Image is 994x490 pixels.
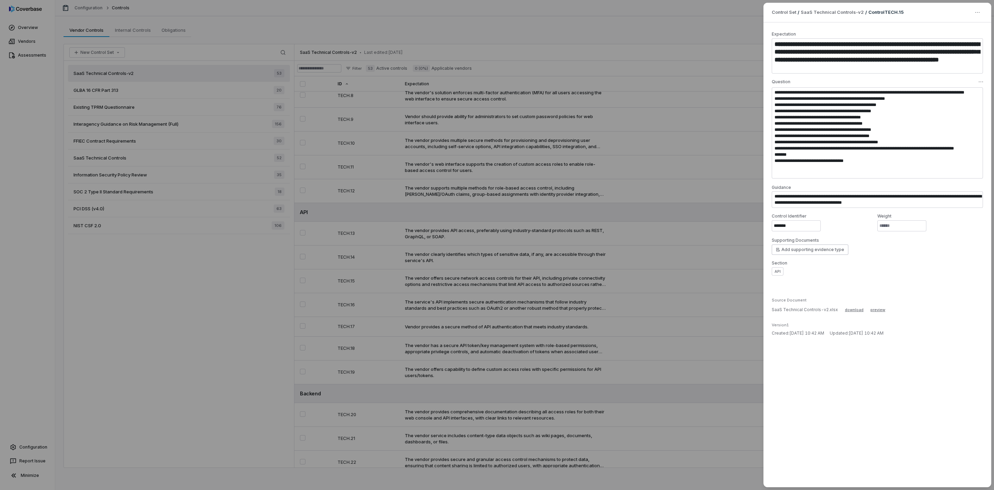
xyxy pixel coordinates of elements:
span: Version 1 [772,323,789,327]
label: Expectation [772,31,796,37]
label: Control Identifier [772,213,877,219]
p: SaaS Technical Controls-v2.xlsx [772,307,838,313]
span: Created: [DATE] 10:42 AM [772,330,824,336]
button: Add supporting evidence type [772,244,848,255]
label: Question [772,79,790,85]
p: / [798,9,799,16]
span: Control TECH.15 [868,9,904,15]
label: Section [772,260,983,266]
p: / [865,9,867,16]
button: Question actions [977,78,985,86]
label: Weight [877,213,983,219]
button: preview [870,306,885,314]
span: Updated: [DATE] 10:42 AM [830,330,884,336]
span: Control Set [772,9,796,16]
div: Source Document [772,298,983,303]
button: API [772,267,783,276]
button: download [842,306,866,314]
label: Guidance [772,185,791,190]
label: Supporting Documents [772,238,819,243]
a: SaaS Technical Controls-v2 [801,9,864,16]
